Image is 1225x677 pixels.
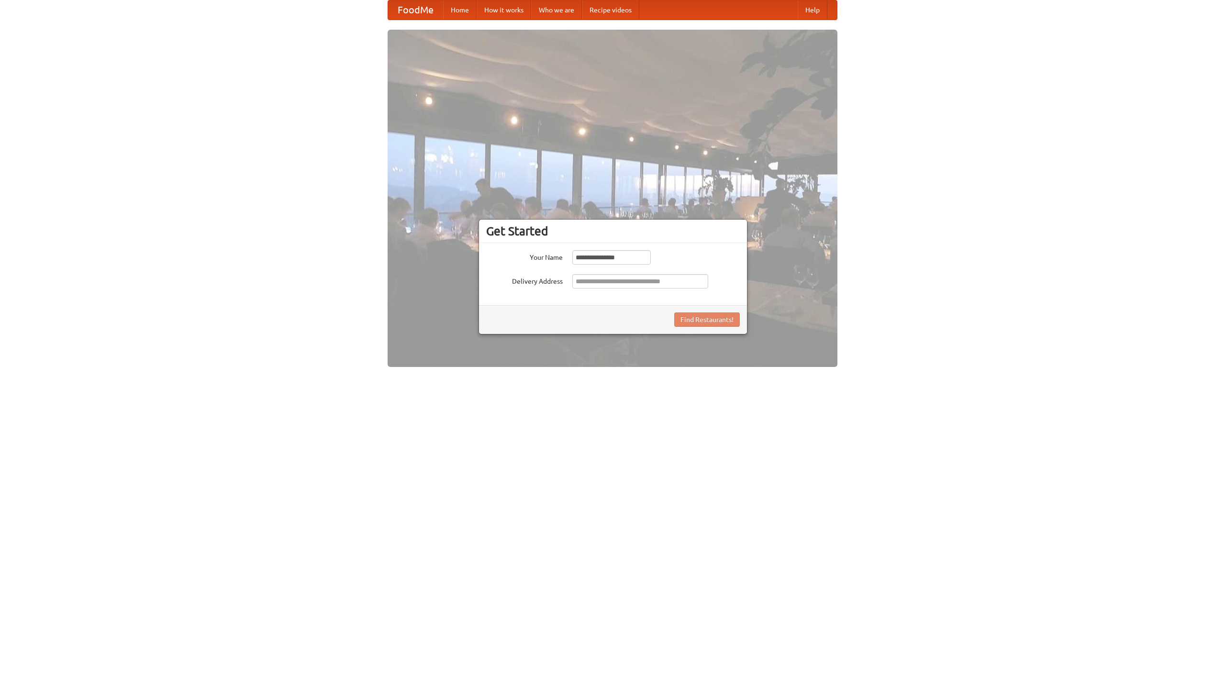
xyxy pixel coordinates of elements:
a: How it works [477,0,531,20]
a: Help [798,0,827,20]
a: FoodMe [388,0,443,20]
a: Recipe videos [582,0,639,20]
label: Your Name [486,250,563,262]
label: Delivery Address [486,274,563,286]
h3: Get Started [486,224,740,238]
button: Find Restaurants! [674,312,740,327]
a: Home [443,0,477,20]
a: Who we are [531,0,582,20]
